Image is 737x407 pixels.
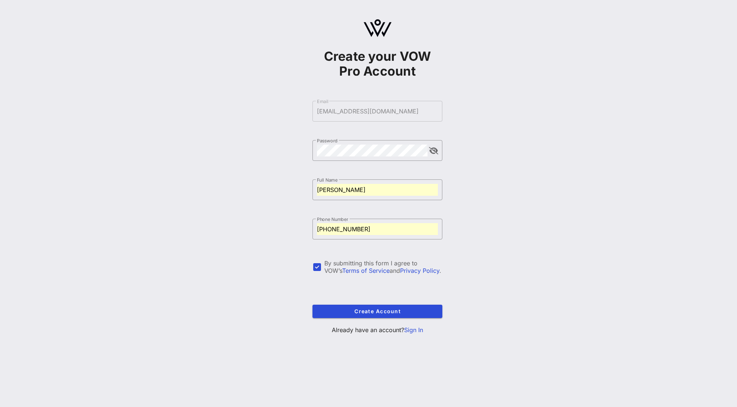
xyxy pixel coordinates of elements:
[312,49,442,79] h1: Create your VOW Pro Account
[317,138,338,143] label: Password
[429,147,438,155] button: append icon
[404,326,423,334] a: Sign In
[318,308,436,314] span: Create Account
[312,325,442,334] p: Already have an account?
[342,267,390,274] a: Terms of Service
[312,305,442,318] button: Create Account
[324,259,442,274] div: By submitting this form I agree to VOW’s and .
[364,19,392,37] img: logo.svg
[317,99,328,104] label: Email
[317,177,338,183] label: Full Name
[400,267,439,274] a: Privacy Policy
[317,216,348,222] label: Phone Number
